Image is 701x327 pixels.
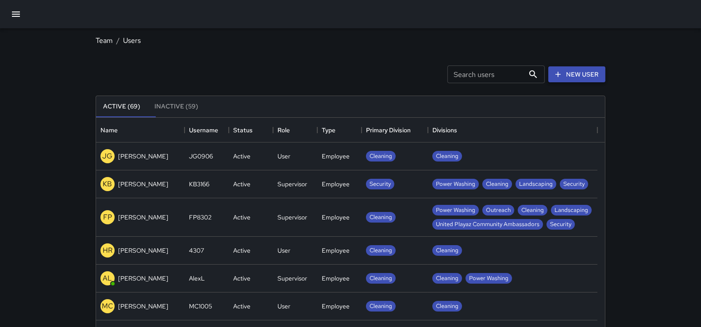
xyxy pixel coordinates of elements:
a: Users [123,36,141,45]
div: Employee [322,213,350,222]
div: Employee [322,246,350,255]
div: Divisions [428,118,597,142]
div: Active [233,180,250,189]
p: [PERSON_NAME] [118,302,168,311]
div: 4307 [189,246,204,255]
span: Cleaning [366,213,396,222]
div: User [277,246,290,255]
span: Security [560,180,588,189]
div: Name [96,118,185,142]
div: Divisions [432,118,457,142]
p: [PERSON_NAME] [118,152,168,161]
span: Landscaping [516,180,556,189]
div: Username [185,118,229,142]
div: Role [277,118,290,142]
span: Landscaping [551,206,592,215]
span: Cleaning [432,274,462,283]
span: Cleaning [432,246,462,255]
p: FP [103,212,112,223]
div: Active [233,274,250,283]
button: Inactive (59) [147,96,205,117]
div: Employee [322,302,350,311]
div: Supervisor [277,180,307,189]
div: FP8302 [189,213,212,222]
span: Security [366,180,394,189]
div: Active [233,152,250,161]
span: Outreach [482,206,514,215]
div: MC1005 [189,302,212,311]
p: AL [103,273,112,284]
div: Name [100,118,118,142]
div: Supervisor [277,274,307,283]
div: Employee [322,274,350,283]
p: KB [103,179,112,189]
span: Power Washing [432,206,479,215]
span: Power Washing [466,274,512,283]
div: Active [233,302,250,311]
span: Power Washing [432,180,479,189]
a: New User [548,66,605,83]
div: Primary Division [362,118,428,142]
p: [PERSON_NAME] [118,213,168,222]
div: Role [273,118,317,142]
p: [PERSON_NAME] [118,180,168,189]
div: Active [233,246,250,255]
div: Employee [322,180,350,189]
div: Employee [322,152,350,161]
span: Cleaning [366,152,396,161]
span: Cleaning [366,246,396,255]
div: User [277,152,290,161]
span: Cleaning [518,206,547,215]
a: Team [96,36,113,45]
li: / [116,35,119,46]
div: Type [322,118,335,142]
div: Active [233,213,250,222]
div: Status [229,118,273,142]
div: Type [317,118,362,142]
div: User [277,302,290,311]
div: Supervisor [277,213,307,222]
span: Security [547,220,575,229]
div: JG0906 [189,152,213,161]
div: Primary Division [366,118,411,142]
span: Cleaning [482,180,512,189]
span: Cleaning [432,152,462,161]
span: United Playaz Community Ambassadors [432,220,543,229]
div: Username [189,118,218,142]
span: Cleaning [366,274,396,283]
span: Cleaning [366,302,396,311]
p: MC [102,301,113,312]
p: HR [103,245,112,256]
p: JG [103,151,113,162]
p: [PERSON_NAME] [118,274,168,283]
div: Status [233,118,253,142]
button: Active (69) [96,96,147,117]
p: [PERSON_NAME] [118,246,168,255]
div: AlexL [189,274,205,283]
div: KB3166 [189,180,209,189]
span: Cleaning [432,302,462,311]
